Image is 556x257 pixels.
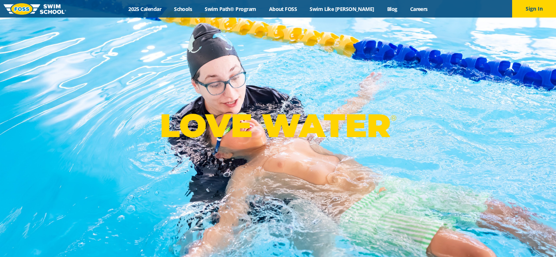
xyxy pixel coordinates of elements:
a: 2025 Calendar [122,5,168,12]
a: Blog [381,5,404,12]
a: Careers [404,5,434,12]
a: Schools [168,5,198,12]
sup: ® [390,113,396,122]
img: FOSS Swim School Logo [4,3,66,15]
a: About FOSS [262,5,303,12]
p: LOVE WATER [160,106,396,145]
a: Swim Path® Program [198,5,262,12]
a: Swim Like [PERSON_NAME] [303,5,381,12]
